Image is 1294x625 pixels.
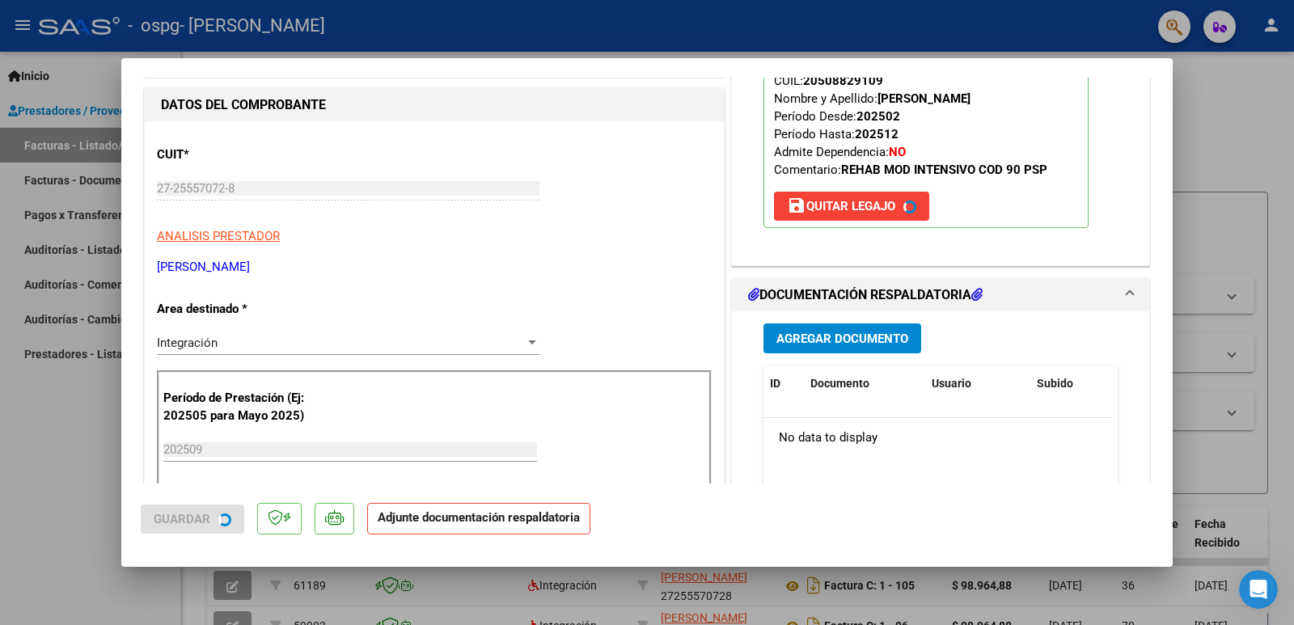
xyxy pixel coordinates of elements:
mat-icon: save [787,196,806,215]
button: Agregar Documento [763,323,921,353]
span: ID [770,377,780,390]
datatable-header-cell: Acción [1111,366,1192,401]
mat-expansion-panel-header: DOCUMENTACIÓN RESPALDATORIA [732,279,1149,311]
datatable-header-cell: Documento [804,366,925,401]
div: No data to display [763,418,1112,458]
span: Comentario: [774,163,1047,177]
strong: DATOS DEL COMPROBANTE [161,97,326,112]
h1: DOCUMENTACIÓN RESPALDATORIA [748,285,983,305]
span: Subido [1037,377,1073,390]
strong: 202502 [856,109,900,124]
strong: 202512 [855,127,899,141]
span: ANALISIS PRESTADOR [157,229,280,243]
datatable-header-cell: Usuario [925,366,1030,401]
iframe: Intercom live chat [1239,570,1278,609]
button: Guardar [141,505,244,534]
datatable-header-cell: ID [763,366,804,401]
p: Legajo preaprobado para Período de Prestación: [763,13,1089,228]
strong: REHAB MOD INTENSIVO COD 90 PSP [841,163,1047,177]
span: Guardar [154,512,210,526]
span: Documento [810,377,869,390]
p: Area destinado * [157,300,323,319]
span: Integración [157,336,218,350]
strong: NO [889,145,906,159]
span: Usuario [932,377,971,390]
div: 20508829109 [803,72,883,90]
span: Quitar Legajo [787,199,895,213]
span: Agregar Documento [776,332,908,346]
strong: [PERSON_NAME] [877,91,970,106]
span: CUIL: Nombre y Apellido: Período Desde: Período Hasta: Admite Dependencia: [774,74,1047,177]
button: Quitar Legajo [774,192,929,221]
p: CUIT [157,146,323,164]
strong: Adjunte documentación respaldatoria [378,510,580,525]
p: Período de Prestación (Ej: 202505 para Mayo 2025) [163,389,326,425]
p: [PERSON_NAME] [157,258,712,277]
datatable-header-cell: Subido [1030,366,1111,401]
